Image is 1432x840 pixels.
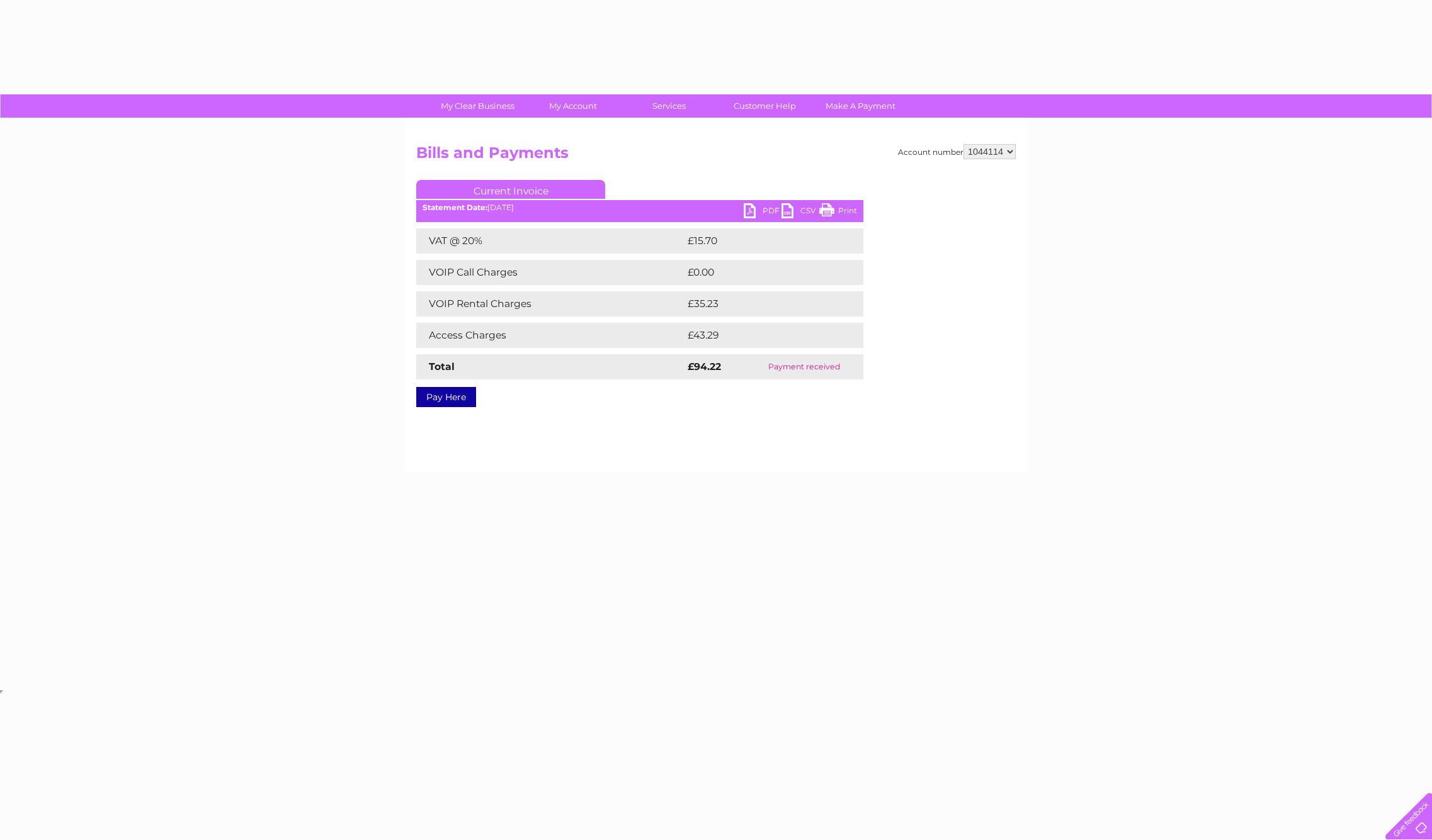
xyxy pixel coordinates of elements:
[745,354,863,379] td: Payment received
[429,361,455,372] strong: Total
[416,260,685,285] td: VOIP Call Charges
[685,323,838,348] td: £43.29
[416,144,1016,168] h2: Bills and Payments
[781,203,819,221] a: CSV
[744,203,781,221] a: PDF
[416,387,476,407] a: Pay Here
[521,94,625,118] a: My Account
[688,361,721,372] strong: £94.22
[713,94,817,118] a: Customer Help
[819,203,857,221] a: Print
[416,180,605,199] a: Current Invoice
[423,203,487,212] b: Statement Date:
[898,144,1016,159] div: Account number
[416,323,685,348] td: Access Charges
[809,94,912,118] a: Make A Payment
[685,260,834,285] td: £0.00
[685,291,838,316] td: £35.23
[416,228,685,254] td: VAT @ 20%
[685,228,837,254] td: £15.70
[416,203,863,212] div: [DATE]
[426,94,530,118] a: My Clear Business
[617,94,721,118] a: Services
[416,291,685,316] td: VOIP Rental Charges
